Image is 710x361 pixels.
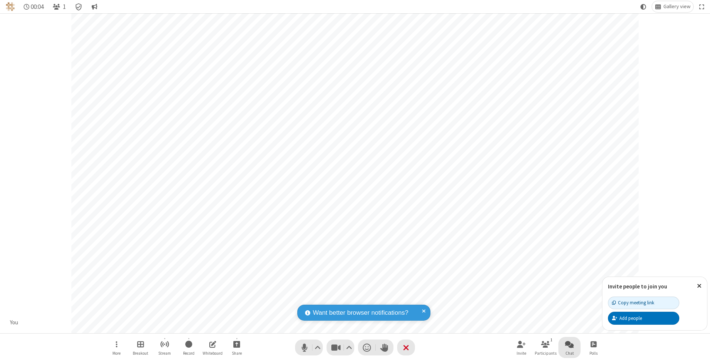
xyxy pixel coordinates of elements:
span: Share [232,351,242,355]
button: Start sharing [226,337,248,358]
button: Mute (⌘+Shift+A) [295,340,323,355]
div: Copy meeting link [612,299,654,306]
span: Whiteboard [203,351,223,355]
button: Send a reaction [358,340,376,355]
button: Close popover [692,277,707,295]
span: Polls [589,351,598,355]
span: Record [183,351,195,355]
button: Stop video (⌘+Shift+V) [327,340,354,355]
button: Open participant list [534,337,557,358]
button: Start streaming [153,337,176,358]
div: 1 [548,337,555,343]
span: 1 [63,3,66,10]
span: Gallery view [663,4,690,10]
span: Breakout [133,351,148,355]
button: Invite participants (⌘+Shift+I) [510,337,532,358]
span: Invite [517,351,526,355]
button: Video setting [344,340,354,355]
button: Using system theme [638,1,649,12]
button: Raise hand [376,340,393,355]
span: Chat [565,351,574,355]
button: Open chat [558,337,581,358]
div: Meeting details Encryption enabled [72,1,86,12]
span: More [112,351,121,355]
button: Audio settings [313,340,323,355]
button: Conversation [88,1,100,12]
span: Want better browser notifications? [313,308,408,318]
button: Copy meeting link [608,297,679,309]
div: You [7,318,21,327]
button: Add people [608,312,679,324]
span: 00:04 [31,3,44,10]
button: Fullscreen [696,1,707,12]
img: QA Selenium DO NOT DELETE OR CHANGE [6,2,15,11]
button: Open menu [105,337,128,358]
button: Start recording [177,337,200,358]
label: Invite people to join you [608,283,667,290]
button: Open shared whiteboard [202,337,224,358]
span: Stream [158,351,171,355]
button: Open participant list [50,1,69,12]
button: Manage Breakout Rooms [129,337,152,358]
button: End or leave meeting [397,340,415,355]
button: Open poll [582,337,605,358]
span: Participants [535,351,557,355]
button: Change layout [652,1,693,12]
div: Timer [21,1,47,12]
